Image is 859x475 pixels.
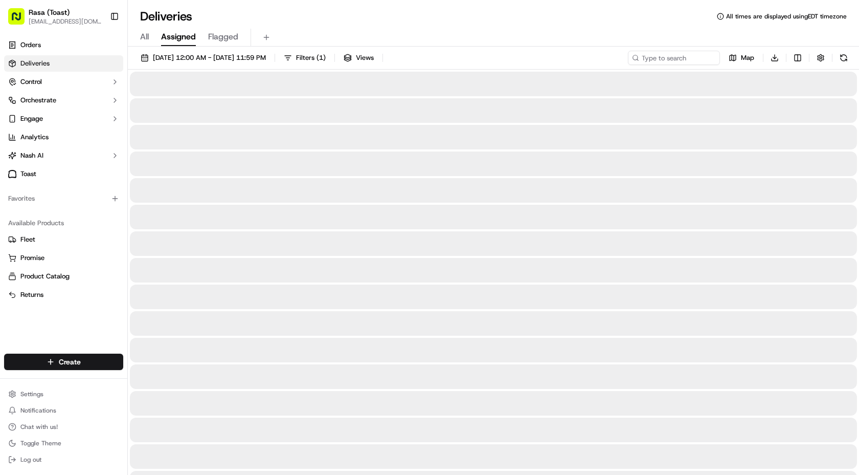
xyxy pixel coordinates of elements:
span: All times are displayed using EDT timezone [726,12,847,20]
span: Pylon [102,226,124,234]
span: dlafontant [32,159,63,167]
span: Knowledge Base [20,201,78,211]
span: • [65,159,69,167]
button: Refresh [837,51,851,65]
a: Product Catalog [8,272,119,281]
a: Orders [4,37,123,53]
button: See all [159,131,186,143]
span: Deliveries [20,59,50,68]
span: [DATE] [71,159,92,167]
div: 📗 [10,202,18,210]
span: Filters [296,53,326,62]
button: Start new chat [174,101,186,113]
span: Orders [20,40,41,50]
span: Map [741,53,754,62]
p: Welcome 👋 [10,41,186,57]
a: Toast [4,166,123,182]
a: 💻API Documentation [82,197,168,215]
button: Toggle Theme [4,436,123,450]
button: Engage [4,111,123,127]
a: Fleet [8,235,119,244]
span: Returns [20,290,43,299]
button: Orchestrate [4,92,123,109]
span: Create [59,357,81,367]
a: Powered byPylon [72,226,124,234]
span: Fleet [20,235,35,244]
span: Log out [20,456,41,464]
button: Fleet [4,231,123,248]
span: Flagged [208,31,238,43]
button: Product Catalog [4,268,123,285]
span: [DATE] 12:00 AM - [DATE] 11:59 PM [153,53,266,62]
div: Past conversations [10,133,69,141]
span: All [140,31,149,43]
button: Filters(1) [279,51,330,65]
span: Chat with us! [20,423,58,431]
button: Chat with us! [4,420,123,434]
span: ( 1 ) [317,53,326,62]
span: Assigned [161,31,196,43]
span: Views [356,53,374,62]
span: Settings [20,390,43,398]
div: Favorites [4,190,123,207]
span: Nash AI [20,151,43,160]
a: 📗Knowledge Base [6,197,82,215]
div: 💻 [86,202,95,210]
div: Start new chat [46,98,168,108]
h1: Deliveries [140,8,192,25]
span: Engage [20,114,43,123]
button: Promise [4,250,123,266]
a: Promise [8,253,119,263]
button: Notifications [4,403,123,418]
button: Control [4,74,123,90]
span: Notifications [20,406,56,415]
span: Product Catalog [20,272,70,281]
button: Settings [4,387,123,401]
div: We're available if you need us! [46,108,141,116]
button: [DATE] 12:00 AM - [DATE] 11:59 PM [136,51,270,65]
a: Analytics [4,129,123,145]
button: [EMAIL_ADDRESS][DOMAIN_NAME] [29,17,102,26]
button: Views [339,51,378,65]
button: Nash AI [4,147,123,164]
span: Orchestrate [20,96,56,105]
img: 1736555255976-a54dd68f-1ca7-489b-9aae-adbdc363a1c4 [10,98,29,116]
span: API Documentation [97,201,164,211]
span: Toggle Theme [20,439,61,447]
img: dlafontant [10,149,27,165]
button: Rasa (Toast) [29,7,70,17]
button: Rasa (Toast)[EMAIL_ADDRESS][DOMAIN_NAME] [4,4,106,29]
span: Analytics [20,133,49,142]
button: Create [4,354,123,370]
a: Deliveries [4,55,123,72]
img: Nash [10,10,31,31]
button: Returns [4,287,123,303]
a: Returns [8,290,119,299]
span: Control [20,77,42,87]
button: Log out [4,452,123,467]
span: Toast [20,169,36,179]
div: Available Products [4,215,123,231]
button: Map [724,51,759,65]
input: Type to search [628,51,720,65]
input: Got a question? Start typing here... [27,66,184,77]
img: Toast logo [8,170,16,178]
img: 9188753566659_6852d8bf1fb38e338040_72.png [21,98,40,116]
span: Promise [20,253,44,263]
